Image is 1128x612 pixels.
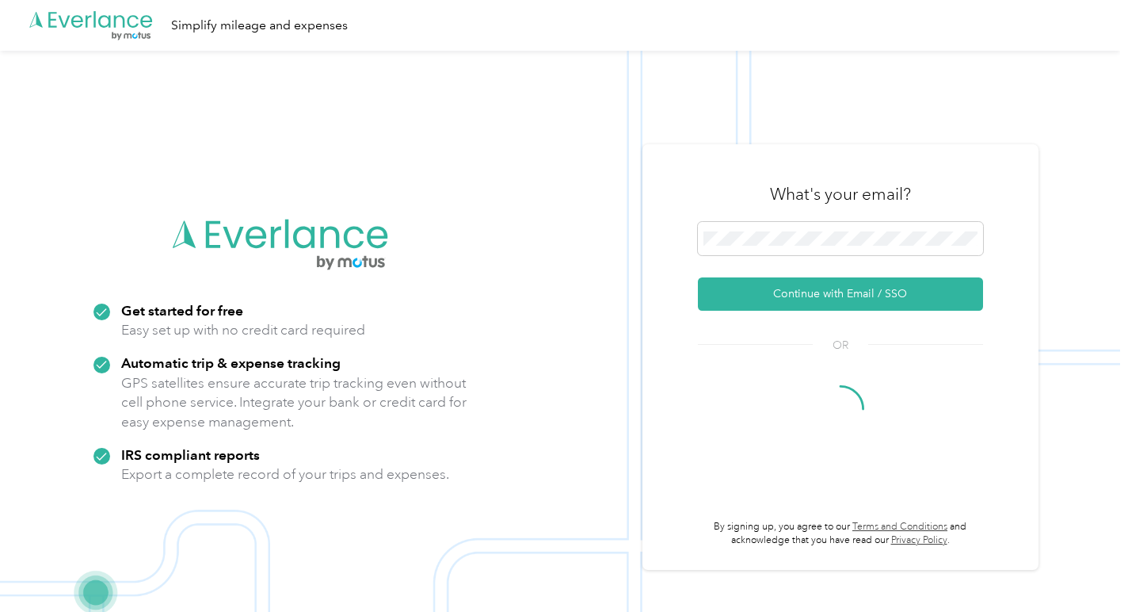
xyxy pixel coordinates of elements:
[698,277,983,311] button: Continue with Email / SSO
[121,465,449,484] p: Export a complete record of your trips and expenses.
[121,302,243,319] strong: Get started for free
[813,337,868,354] span: OR
[121,354,341,371] strong: Automatic trip & expense tracking
[891,534,947,546] a: Privacy Policy
[121,446,260,463] strong: IRS compliant reports
[121,373,467,432] p: GPS satellites ensure accurate trip tracking even without cell phone service. Integrate your bank...
[698,520,983,548] p: By signing up, you agree to our and acknowledge that you have read our .
[852,521,947,533] a: Terms and Conditions
[171,16,348,36] div: Simplify mileage and expenses
[121,320,365,340] p: Easy set up with no credit card required
[770,183,911,205] h3: What's your email?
